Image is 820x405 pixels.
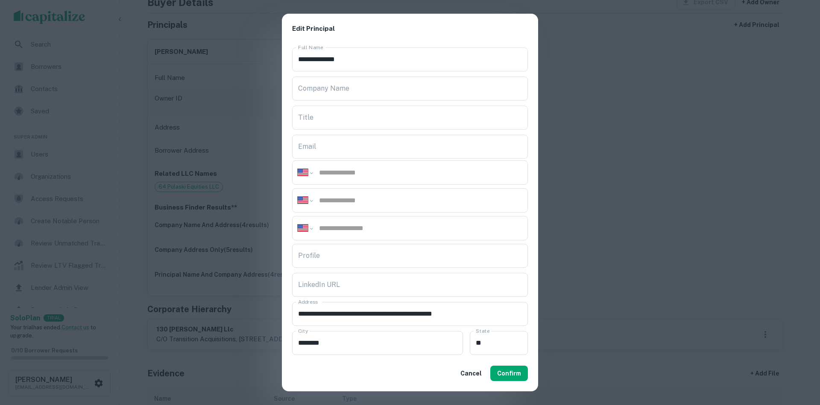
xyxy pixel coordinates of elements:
[457,366,485,381] button: Cancel
[490,366,528,381] button: Confirm
[298,298,318,305] label: Address
[298,44,323,51] label: Full Name
[298,327,308,334] label: City
[476,327,489,334] label: State
[777,337,820,378] iframe: Chat Widget
[282,14,538,44] h2: Edit Principal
